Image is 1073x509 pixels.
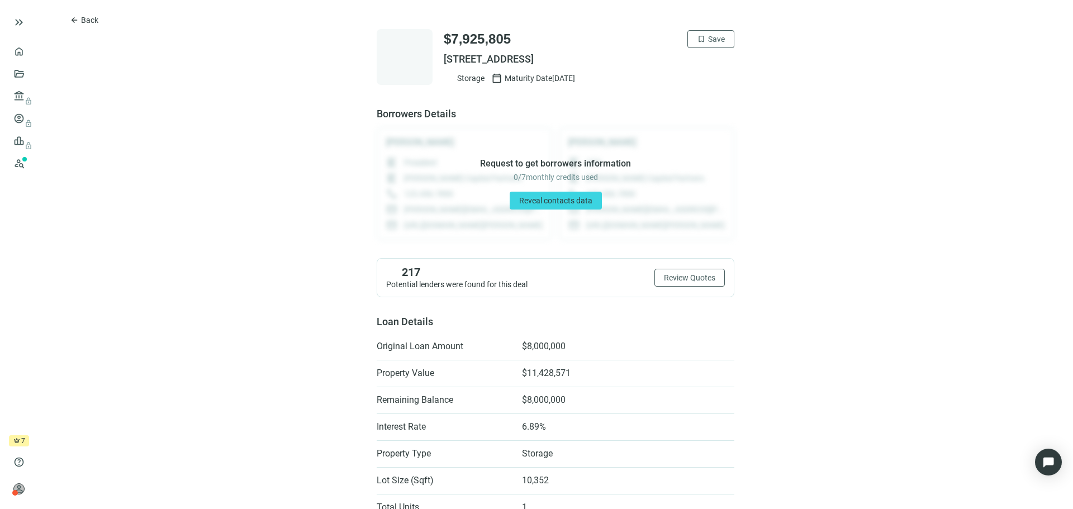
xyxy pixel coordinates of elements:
span: arrow_back [70,16,79,25]
span: $11,428,571 [522,368,571,379]
span: Lot Size (Sqft) [377,475,511,486]
span: bookmark [697,35,706,44]
span: Borrowers Details [377,107,734,121]
span: Reveal contacts data [519,196,592,205]
div: Open Intercom Messenger [1035,449,1062,475]
button: Review Quotes [654,269,725,287]
span: [STREET_ADDRESS] [444,53,734,66]
span: Review Quotes [664,273,715,282]
span: Property Value [377,368,511,379]
span: Loan Details [377,316,433,327]
button: bookmarkSave [687,30,734,48]
button: arrow_backBack [60,11,108,29]
span: Storage [522,448,553,459]
span: Interest Rate [377,421,511,432]
button: Reveal contacts data [510,192,602,210]
span: Storage [457,73,485,84]
span: 7 [21,435,25,446]
span: Request to get borrowers information [480,158,631,169]
span: Original Loan Amount [377,341,511,352]
span: Property Type [377,448,511,459]
button: keyboard_double_arrow_right [12,16,26,29]
span: person [13,483,25,494]
span: calendar_today [491,73,502,84]
span: Potential lenders were found for this deal [386,280,528,289]
span: $7,925,805 [444,30,511,48]
span: 0 / 7 monthly credits used [514,172,598,183]
span: help [13,456,25,468]
span: crown [13,437,20,444]
span: $8,000,000 [522,341,566,352]
span: Save [708,35,725,44]
span: Remaining Balance [377,394,511,406]
span: Maturity Date [DATE] [505,73,575,84]
span: 10,352 [522,475,549,486]
span: 6.89% [522,421,546,432]
span: 217 [402,265,420,279]
span: Back [81,16,98,25]
span: $8,000,000 [522,394,566,406]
